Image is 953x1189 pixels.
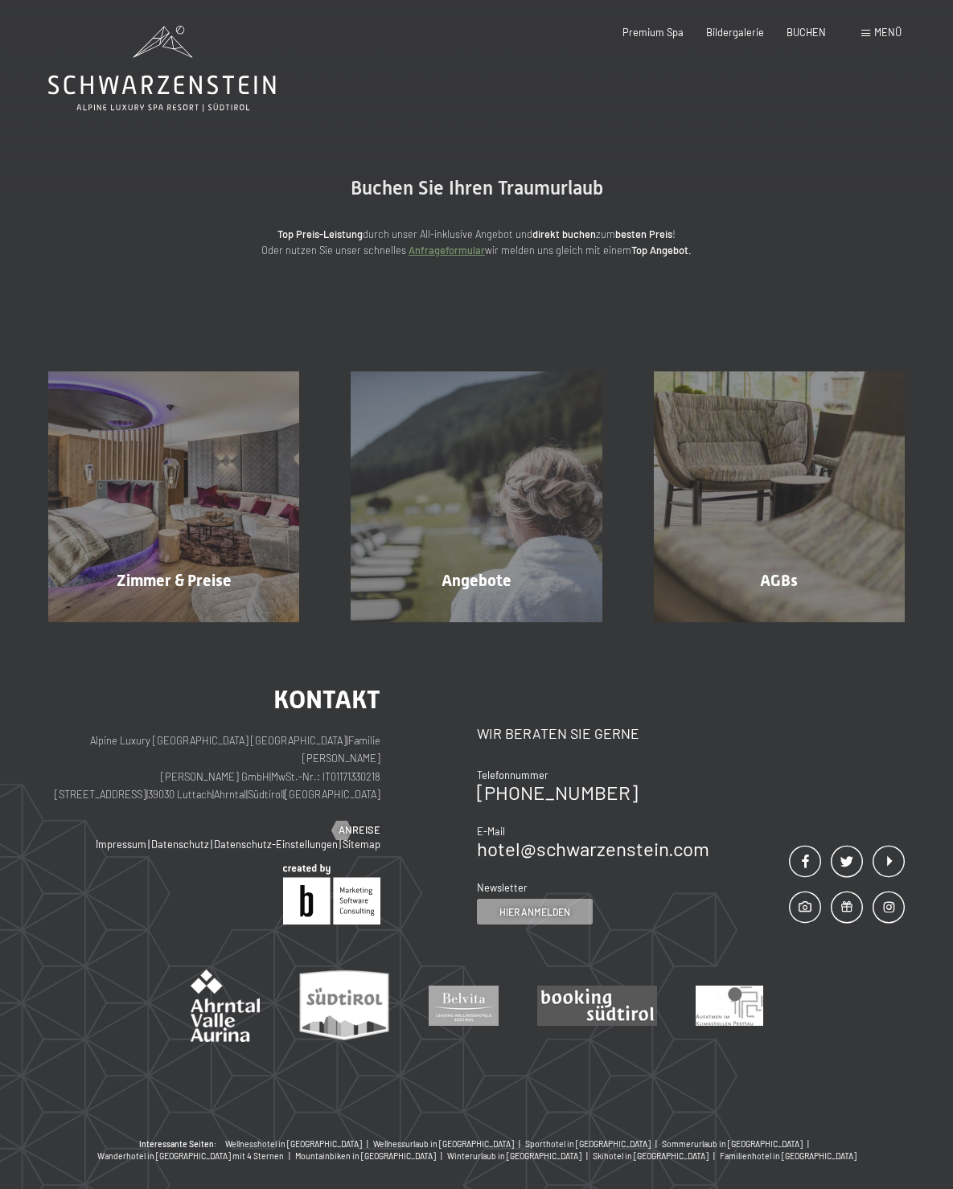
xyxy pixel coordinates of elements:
[720,1150,856,1162] a: Familienhotel in [GEOGRAPHIC_DATA]
[139,1138,217,1150] b: Interessante Seiten:
[225,1139,362,1149] span: Wellnesshotel in [GEOGRAPHIC_DATA]
[273,684,380,715] span: Kontakt
[339,823,380,838] span: Anreise
[295,1151,436,1161] span: Mountainbiken in [GEOGRAPHIC_DATA]
[148,838,150,851] span: |
[347,734,348,747] span: |
[525,1139,651,1149] span: Sporthotel in [GEOGRAPHIC_DATA]
[373,1139,514,1149] span: Wellnessurlaub in [GEOGRAPHIC_DATA]
[283,864,380,925] img: Brandnamic GmbH | Leading Hospitality Solutions
[277,228,363,240] strong: Top Preis-Leistung
[706,26,764,39] a: Bildergalerie
[214,838,338,851] a: Datenschutz-Einstellungen
[351,177,603,199] span: Buchen Sie Ihren Traumurlaub
[593,1150,720,1162] a: Skihotel in [GEOGRAPHIC_DATA] |
[525,1138,662,1150] a: Sporthotel in [GEOGRAPHIC_DATA] |
[477,837,709,860] a: hotel@schwarzenstein.com
[97,1151,284,1161] span: Wanderhotel in [GEOGRAPHIC_DATA] mit 4 Sternen
[442,571,511,590] span: Angebote
[593,1151,709,1161] span: Skihotel in [GEOGRAPHIC_DATA]
[447,1150,593,1162] a: Winterurlaub in [GEOGRAPHIC_DATA] |
[652,1139,662,1149] span: |
[662,1139,803,1149] span: Sommerurlaub in [GEOGRAPHIC_DATA]
[477,881,528,894] span: Newsletter
[295,1150,447,1162] a: Mountainbiken in [GEOGRAPHIC_DATA] |
[155,226,799,259] p: durch unser All-inklusive Angebot und zum ! Oder nutzen Sie unser schnelles wir melden uns gleich...
[622,26,684,39] a: Premium Spa
[787,26,826,39] a: BUCHEN
[804,1139,814,1149] span: |
[628,371,930,622] a: Buchung AGBs
[720,1151,856,1161] span: Familienhotel in [GEOGRAPHIC_DATA]
[283,788,285,801] span: |
[117,571,232,590] span: Zimmer & Preise
[212,788,214,801] span: |
[710,1151,720,1161] span: |
[151,838,209,851] a: Datenschutz
[373,1138,525,1150] a: Wellnessurlaub in [GEOGRAPHIC_DATA] |
[437,1151,447,1161] span: |
[269,770,271,783] span: |
[246,788,248,801] span: |
[477,781,638,804] a: [PHONE_NUMBER]
[662,1138,814,1150] a: Sommerurlaub in [GEOGRAPHIC_DATA] |
[48,732,380,804] p: Alpine Luxury [GEOGRAPHIC_DATA] [GEOGRAPHIC_DATA] Familie [PERSON_NAME] [PERSON_NAME] GmbH MwSt.-...
[631,244,692,256] strong: Top Angebot.
[23,371,325,622] a: Buchung Zimmer & Preise
[499,905,570,919] span: Hier anmelden
[97,1150,295,1162] a: Wanderhotel in [GEOGRAPHIC_DATA] mit 4 Sternen |
[532,228,596,240] strong: direkt buchen
[477,724,639,742] span: Wir beraten Sie gerne
[332,823,380,838] a: Anreise
[225,1138,373,1150] a: Wellnesshotel in [GEOGRAPHIC_DATA] |
[339,838,341,851] span: |
[146,788,148,801] span: |
[96,838,146,851] a: Impressum
[409,244,485,256] a: Anfrageformular
[760,571,798,590] span: AGBs
[343,838,380,851] a: Sitemap
[516,1139,525,1149] span: |
[874,26,902,39] span: Menü
[583,1151,593,1161] span: |
[285,1151,295,1161] span: |
[477,825,505,838] span: E-Mail
[615,228,672,240] strong: besten Preis
[325,371,627,622] a: Buchung Angebote
[477,769,548,781] span: Telefonnummer
[211,838,212,851] span: |
[447,1151,581,1161] span: Winterurlaub in [GEOGRAPHIC_DATA]
[364,1139,373,1149] span: |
